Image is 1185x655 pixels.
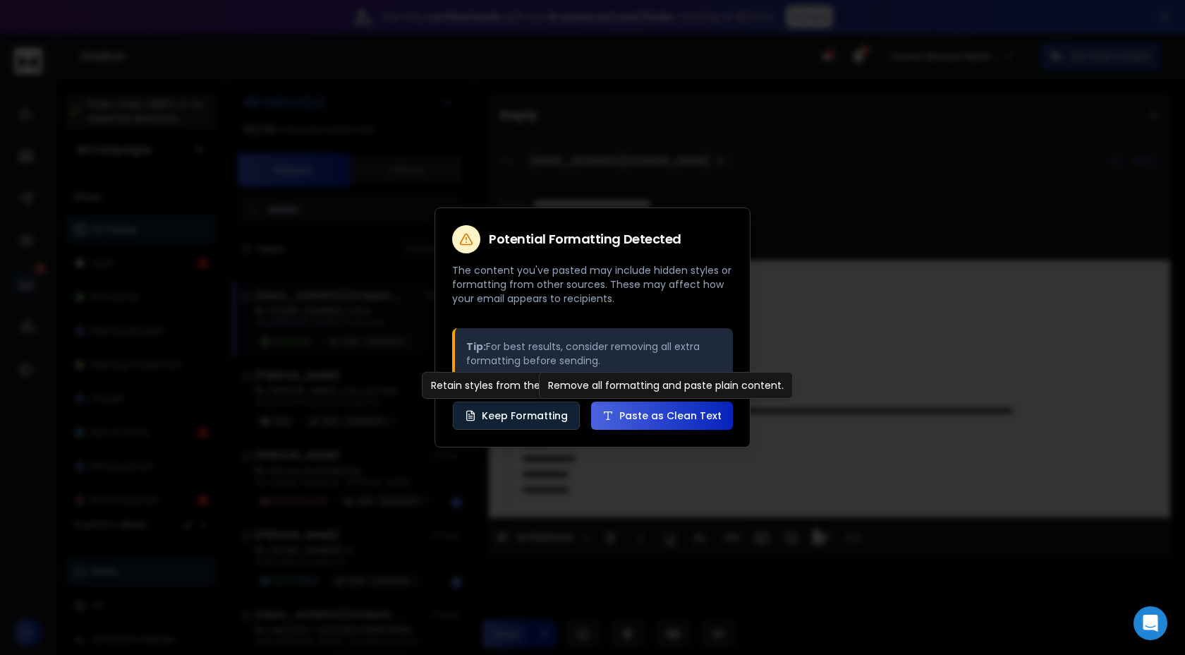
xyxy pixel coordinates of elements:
p: The content you've pasted may include hidden styles or formatting from other sources. These may a... [452,263,733,306]
button: Keep Formatting [453,402,580,430]
div: Retain styles from the original source. [422,372,626,399]
div: Open Intercom Messenger [1134,606,1167,640]
button: Paste as Clean Text [591,402,733,430]
h2: Potential Formatting Detected [489,233,681,246]
p: For best results, consider removing all extra formatting before sending. [466,339,722,368]
strong: Tip: [466,339,486,354]
div: Remove all formatting and paste plain content. [539,372,793,399]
